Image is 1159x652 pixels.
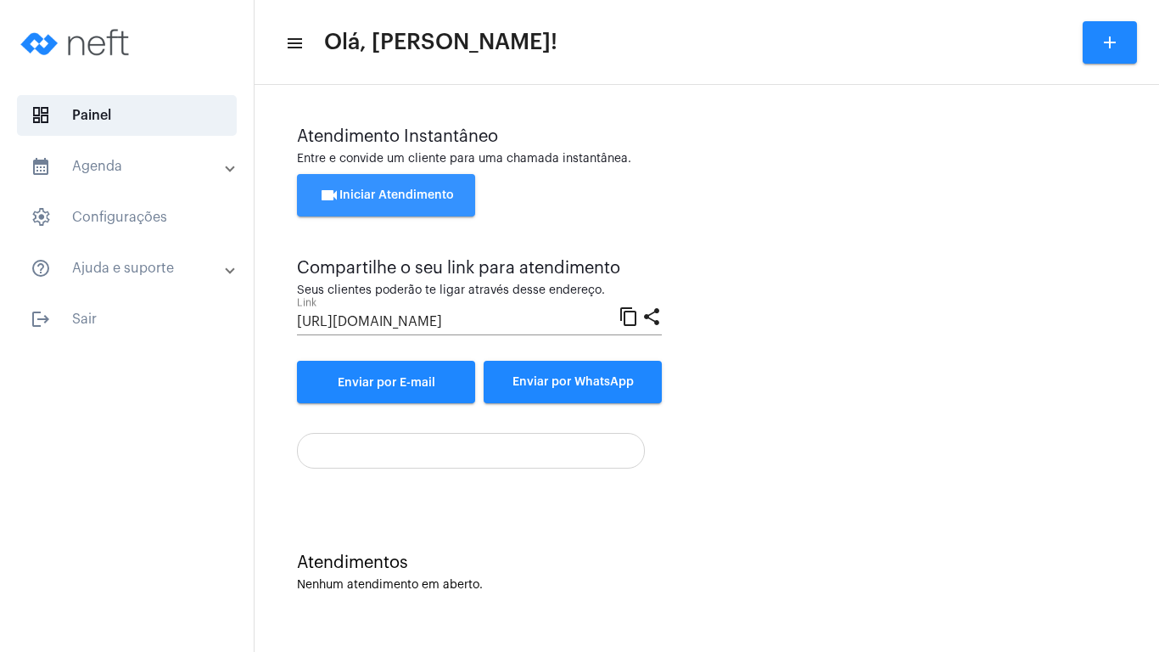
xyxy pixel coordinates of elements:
span: sidenav icon [31,105,51,126]
span: Sair [17,299,237,340]
div: Atendimentos [297,554,1117,572]
a: Enviar por E-mail [297,361,475,403]
div: Atendimento Instantâneo [297,127,1117,146]
img: logo-neft-novo-2.png [14,8,141,76]
div: Seus clientes poderão te ligar através desse endereço. [297,284,662,297]
mat-icon: sidenav icon [31,309,51,329]
mat-icon: sidenav icon [31,258,51,278]
div: Nenhum atendimento em aberto. [297,579,1117,592]
button: Iniciar Atendimento [297,174,475,216]
mat-icon: sidenav icon [31,156,51,177]
span: sidenav icon [31,207,51,228]
span: Painel [17,95,237,136]
mat-icon: videocam [319,185,339,205]
span: Olá, [PERSON_NAME]! [324,29,557,56]
mat-panel-title: Ajuda e suporte [31,258,227,278]
mat-icon: content_copy [619,306,639,326]
button: Enviar por WhatsApp [484,361,662,403]
mat-expansion-panel-header: sidenav iconAgenda [10,146,254,187]
mat-icon: sidenav icon [285,33,302,53]
mat-panel-title: Agenda [31,156,227,177]
span: Configurações [17,197,237,238]
span: Enviar por WhatsApp [512,376,634,388]
span: Enviar por E-mail [338,377,435,389]
div: Compartilhe o seu link para atendimento [297,259,662,278]
mat-icon: add [1100,32,1120,53]
div: Entre e convide um cliente para uma chamada instantânea. [297,153,1117,166]
mat-icon: share [641,306,662,326]
mat-expansion-panel-header: sidenav iconAjuda e suporte [10,248,254,289]
span: Iniciar Atendimento [319,189,454,201]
